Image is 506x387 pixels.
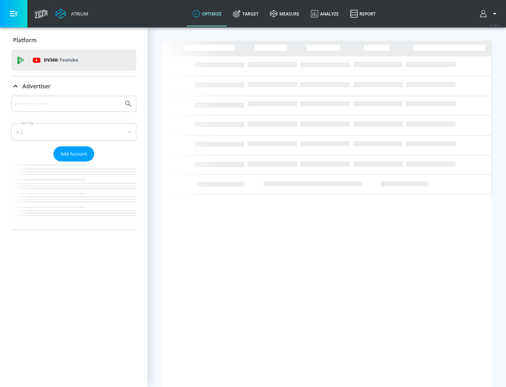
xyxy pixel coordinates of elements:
nav: list of Advertiser [11,161,136,230]
a: measure [264,1,305,26]
div: A-Z [11,123,136,141]
a: Target [227,1,264,26]
button: Add Account [53,146,94,161]
a: Report [344,1,381,26]
span: v 4.24.0 [489,23,499,27]
a: Atrium [56,8,88,19]
input: Search by name [14,99,121,108]
div: DV360: Youtube [11,50,136,71]
p: Youtube [59,56,78,64]
div: Platform [11,30,136,50]
p: Platform [13,36,37,44]
a: optimize [187,1,227,26]
div: Advertiser [11,76,136,96]
label: Sort By [20,121,35,125]
div: Advertiser [11,96,136,230]
span: Add Account [60,150,87,158]
p: Advertiser [22,82,51,90]
p: DV360: [44,56,78,64]
div: Atrium [68,11,88,17]
a: Analyze [305,1,344,26]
